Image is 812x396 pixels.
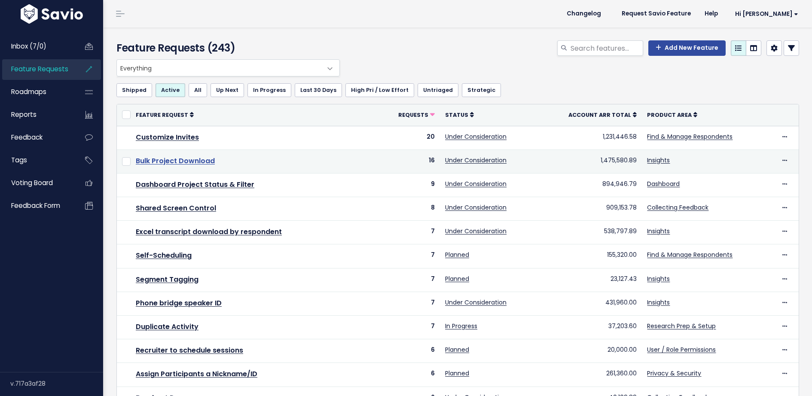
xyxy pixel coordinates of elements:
[445,345,469,354] a: Planned
[136,250,192,260] a: Self-Scheduling
[136,156,215,166] a: Bulk Project Download
[543,363,642,387] td: 261,360.00
[381,126,440,149] td: 20
[543,339,642,363] td: 20,000.00
[418,83,458,97] a: Untriaged
[381,339,440,363] td: 6
[615,7,698,20] a: Request Savio Feature
[381,197,440,221] td: 8
[647,156,670,164] a: Insights
[117,60,322,76] span: Everything
[2,173,71,193] a: Voting Board
[647,180,680,188] a: Dashboard
[116,83,152,97] a: Shipped
[445,250,469,259] a: Planned
[735,11,798,17] span: Hi [PERSON_NAME]
[11,42,46,51] span: Inbox (7/0)
[698,7,725,20] a: Help
[647,250,733,259] a: Find & Manage Respondents
[11,178,53,187] span: Voting Board
[2,128,71,147] a: Feedback
[11,133,43,142] span: Feedback
[11,64,68,73] span: Feature Requests
[647,227,670,235] a: Insights
[18,4,85,24] img: logo-white.9d6f32f41409.svg
[381,173,440,197] td: 9
[647,274,670,283] a: Insights
[2,150,71,170] a: Tags
[543,197,642,221] td: 909,153.78
[445,298,507,307] a: Under Consideration
[725,7,805,21] a: Hi [PERSON_NAME]
[136,274,198,284] a: Segment Tagging
[381,268,440,292] td: 7
[445,156,507,164] a: Under Consideration
[11,201,60,210] span: Feedback form
[247,83,291,97] a: In Progress
[2,37,71,56] a: Inbox (7/0)
[570,40,643,56] input: Search features...
[445,203,507,212] a: Under Consideration
[116,83,799,97] ul: Filter feature requests
[568,110,637,119] a: Account ARR Total
[543,173,642,197] td: 894,946.79
[2,59,71,79] a: Feature Requests
[2,105,71,125] a: Reports
[295,83,342,97] a: Last 30 Days
[136,111,188,119] span: Feature Request
[136,369,257,379] a: Assign Participants a Nickname/ID
[381,244,440,268] td: 7
[647,369,701,378] a: Privacy & Security
[116,59,340,76] span: Everything
[381,292,440,315] td: 7
[445,110,474,119] a: Status
[136,132,199,142] a: Customize Invites
[136,180,254,189] a: Dashboard Project Status & Filter
[445,322,477,330] a: In Progress
[647,110,697,119] a: Product Area
[543,126,642,149] td: 1,231,446.58
[647,203,708,212] a: Collecting Feedback
[136,110,194,119] a: Feature Request
[381,221,440,244] td: 7
[445,132,507,141] a: Under Consideration
[543,268,642,292] td: 23,127.43
[398,110,435,119] a: Requests
[10,372,103,395] div: v.717a3af28
[116,40,336,56] h4: Feature Requests (243)
[136,298,222,308] a: Phone bridge speaker ID
[445,180,507,188] a: Under Consideration
[445,369,469,378] a: Planned
[568,111,631,119] span: Account ARR Total
[156,83,185,97] a: Active
[189,83,207,97] a: All
[567,11,601,17] span: Changelog
[648,40,726,56] a: Add New Feature
[445,274,469,283] a: Planned
[136,345,243,355] a: Recruiter to schedule sessions
[2,82,71,102] a: Roadmaps
[445,111,468,119] span: Status
[381,316,440,339] td: 7
[136,203,216,213] a: Shared Screen Control
[647,298,670,307] a: Insights
[647,132,733,141] a: Find & Manage Respondents
[543,316,642,339] td: 37,203.60
[647,322,716,330] a: Research Prep & Setup
[211,83,244,97] a: Up Next
[381,149,440,173] td: 16
[381,363,440,387] td: 6
[543,292,642,315] td: 431,960.00
[345,83,414,97] a: High Pri / Low Effort
[136,227,282,237] a: Excel transcript download by respondent
[543,149,642,173] td: 1,475,580.89
[647,345,716,354] a: User / Role Permissions
[543,221,642,244] td: 538,797.89
[398,111,428,119] span: Requests
[647,111,692,119] span: Product Area
[11,110,37,119] span: Reports
[2,196,71,216] a: Feedback form
[11,155,27,164] span: Tags
[11,87,46,96] span: Roadmaps
[136,322,198,332] a: Duplicate Activity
